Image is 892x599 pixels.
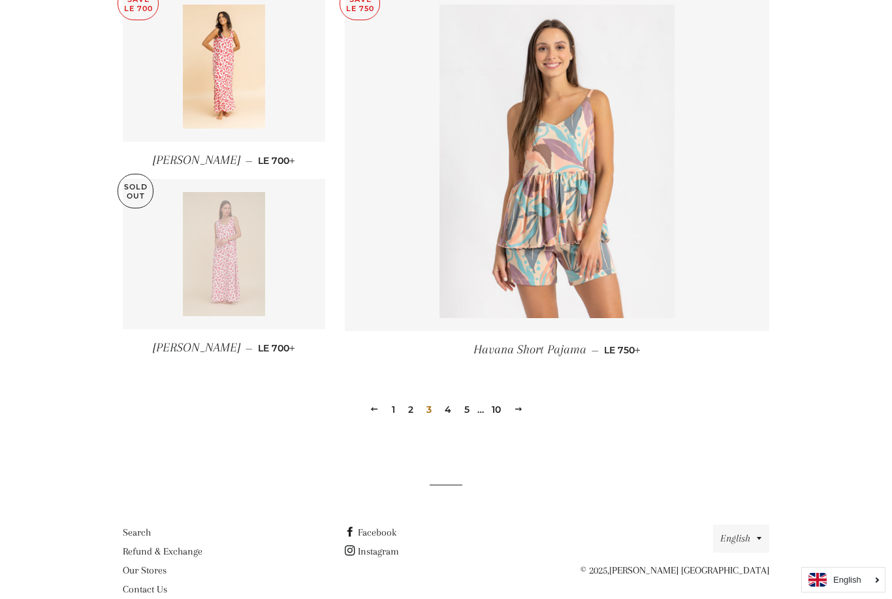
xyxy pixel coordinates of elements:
[123,526,151,538] a: Search
[403,400,419,419] a: 2
[246,342,253,354] span: —
[258,342,295,354] span: LE 700
[123,583,167,595] a: Contact Us
[713,525,769,553] button: English
[833,575,861,584] i: English
[246,155,253,167] span: —
[345,526,396,538] a: Facebook
[123,545,202,557] a: Refund & Exchange
[604,344,641,356] span: LE 750
[118,174,153,208] p: Sold Out
[123,329,325,366] a: [PERSON_NAME] — LE 700
[153,153,240,167] span: [PERSON_NAME]
[808,573,878,587] a: English
[473,342,586,357] span: Havana Short Pajama
[567,562,769,579] p: © 2025,
[258,155,295,167] span: LE 700
[421,400,437,419] span: 3
[123,564,167,576] a: Our Stores
[439,400,456,419] a: 4
[153,340,240,355] span: [PERSON_NAME]
[592,344,599,356] span: —
[486,400,506,419] a: 10
[477,405,484,414] span: …
[345,545,399,557] a: Instagram
[345,331,769,368] a: Havana Short Pajama — LE 750
[387,400,400,419] a: 1
[609,564,769,576] a: [PERSON_NAME] [GEOGRAPHIC_DATA]
[123,142,325,179] a: [PERSON_NAME] — LE 700
[459,400,475,419] a: 5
